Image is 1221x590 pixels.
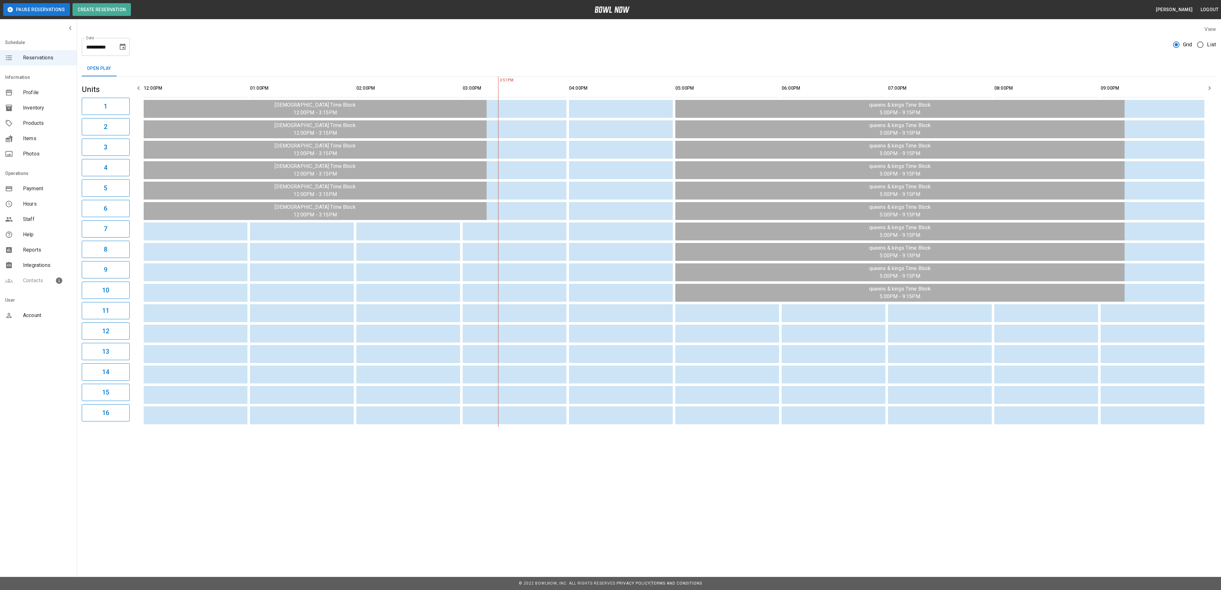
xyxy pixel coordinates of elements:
th: 12:00PM [144,79,247,97]
span: © 2022 BowlNow, Inc. All Rights Reserved. [519,581,617,586]
th: 09:00PM [1101,79,1204,97]
span: Products [23,119,72,127]
span: Inventory [23,104,72,112]
button: 1 [82,98,130,115]
h5: Units [82,84,130,95]
h6: 4 [104,163,107,173]
button: 11 [82,302,130,319]
h6: 3 [104,142,107,152]
button: 8 [82,241,130,258]
div: inventory tabs [82,61,1216,76]
button: Choose date, selected date is Aug 20, 2025 [116,41,129,53]
th: 04:00PM [569,79,673,97]
h6: 16 [102,408,109,418]
a: Terms and Conditions [651,581,702,586]
h6: 13 [102,346,109,357]
span: 3:51PM [498,77,500,84]
button: 3 [82,139,130,156]
span: Account [23,312,72,319]
button: Logout [1198,4,1221,16]
h6: 6 [104,203,107,214]
h6: 11 [102,306,109,316]
h6: 7 [104,224,107,234]
span: Profile [23,89,72,96]
th: 02:00PM [356,79,460,97]
button: 7 [82,220,130,238]
th: 01:00PM [250,79,354,97]
h6: 2 [104,122,107,132]
h6: 1 [104,101,107,111]
span: Photos [23,150,72,158]
button: 12 [82,322,130,340]
h6: 12 [102,326,109,336]
label: View [1204,26,1216,32]
th: 06:00PM [782,79,885,97]
button: 5 [82,179,130,197]
span: Reports [23,246,72,254]
span: Payment [23,185,72,193]
h6: 5 [104,183,107,193]
span: List [1207,41,1216,49]
button: 10 [82,282,130,299]
span: Integrations [23,261,72,269]
h6: 14 [102,367,109,377]
button: 2 [82,118,130,135]
h6: 10 [102,285,109,295]
span: Grid [1183,41,1192,49]
table: sticky table [141,77,1207,427]
th: 05:00PM [675,79,779,97]
h6: 8 [104,244,107,254]
button: 15 [82,384,130,401]
h6: 9 [104,265,107,275]
button: 16 [82,404,130,421]
a: Privacy Policy [617,581,650,586]
span: Items [23,135,72,142]
button: 6 [82,200,130,217]
button: Create Reservation [72,3,131,16]
button: Pause Reservations [3,3,70,16]
span: Hours [23,200,72,208]
button: 4 [82,159,130,176]
th: 07:00PM [888,79,992,97]
button: 13 [82,343,130,360]
span: Help [23,231,72,238]
button: Open Play [82,61,116,76]
h6: 15 [102,387,109,397]
button: 14 [82,363,130,381]
th: 03:00PM [463,79,566,97]
span: Staff [23,216,72,223]
img: logo [595,6,630,13]
button: 9 [82,261,130,278]
button: [PERSON_NAME] [1153,4,1195,16]
span: Reservations [23,54,72,62]
th: 08:00PM [994,79,1098,97]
